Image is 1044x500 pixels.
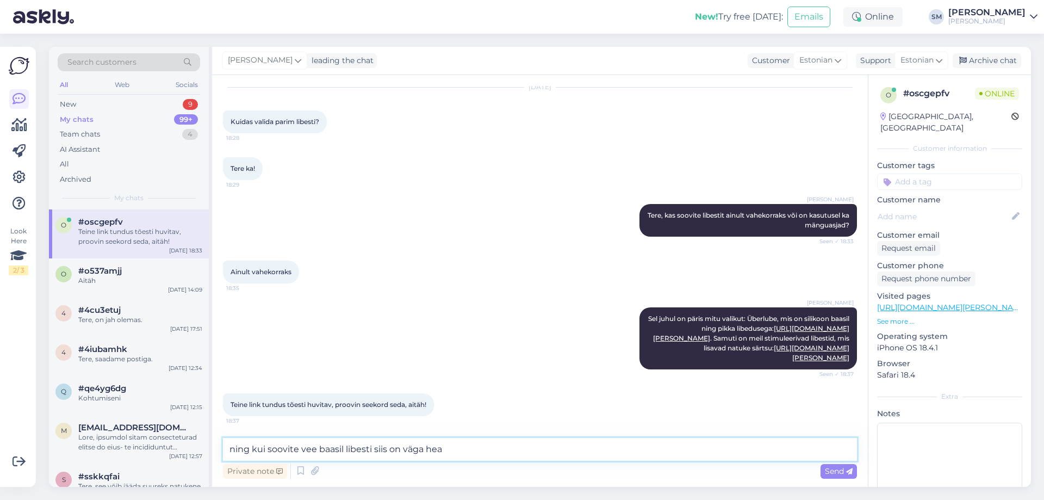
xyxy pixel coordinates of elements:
div: [DATE] [223,82,857,92]
div: Aitäh [78,276,202,286]
span: Seen ✓ 18:37 [813,370,854,378]
div: Online [843,7,903,27]
span: Estonian [799,54,832,66]
span: 4 [61,348,66,356]
p: Operating system [877,331,1022,342]
div: SM [929,9,944,24]
div: Team chats [60,129,100,140]
div: Lore, ipsumdol sitam consecteturad elitse do eius- te incididuntut laboreetdoloremagnaal. enima:/... [78,433,202,452]
div: Support [856,55,891,66]
span: Kuidas valida parim libesti? [231,118,319,126]
span: Sel juhul on päris mitu valikut: Überlube, mis on silikoon baasil ning pikka libedusega: . Samuti... [648,314,851,362]
span: Search customers [67,57,136,68]
p: Customer tags [877,160,1022,171]
p: iPhone OS 18.4.1 [877,342,1022,354]
div: Request email [877,241,940,256]
div: # oscgepfv [903,87,975,100]
div: Web [113,78,132,92]
span: 4 [61,309,66,317]
span: #o537amjj [78,266,122,276]
span: q [61,387,66,396]
span: 18:35 [226,284,267,292]
div: Try free [DATE]: [695,10,783,23]
span: 18:28 [226,134,267,142]
input: Add a tag [877,174,1022,190]
span: [PERSON_NAME] [807,195,854,203]
span: o [61,270,66,278]
a: [URL][DOMAIN_NAME][PERSON_NAME] [774,344,849,362]
span: #sskkqfai [78,472,120,482]
div: 2 / 3 [9,266,28,275]
span: o [886,91,891,99]
div: Archive chat [953,53,1021,68]
div: [DATE] 12:15 [170,403,202,411]
div: Teine link tundus tõesti huvitav, proovin seekord seda, aitäh! [78,227,202,246]
div: Tere, saadame postiga. [78,354,202,364]
span: #qe4yg6dg [78,384,126,393]
div: Private note [223,464,287,479]
span: o [61,221,66,229]
textarea: ning kui soovite vee baasil libesti siis on väga hea [223,438,857,461]
div: [DATE] 12:34 [169,364,202,372]
span: minu.elu1@gmail.com [78,423,191,433]
div: AI Assistant [60,144,100,155]
div: My chats [60,114,94,125]
div: [DATE] 17:51 [170,325,202,333]
span: Send [825,466,853,476]
div: [PERSON_NAME] [948,17,1026,26]
span: Online [975,88,1019,100]
span: [PERSON_NAME] [228,54,293,66]
span: #4cu3etuj [78,305,121,315]
b: New! [695,11,718,22]
p: Browser [877,358,1022,369]
div: [PERSON_NAME] [948,8,1026,17]
div: [DATE] 12:57 [169,452,202,460]
div: Archived [60,174,91,185]
span: #4iubamhk [78,344,127,354]
div: [GEOGRAPHIC_DATA], [GEOGRAPHIC_DATA] [880,111,1011,134]
input: Add name [878,211,1010,223]
p: Customer email [877,230,1022,241]
div: [DATE] 18:33 [169,246,202,255]
p: Customer name [877,194,1022,206]
a: [PERSON_NAME][PERSON_NAME] [948,8,1037,26]
div: Request phone number [877,271,975,286]
div: Look Here [9,226,28,275]
span: s [62,476,66,484]
div: Tere, on jah olemas. [78,315,202,325]
div: 4 [182,129,198,140]
div: Customer information [877,144,1022,153]
p: Customer phone [877,260,1022,271]
div: Kohtumiseni [78,393,202,403]
div: New [60,99,76,110]
span: [PERSON_NAME] [807,299,854,307]
span: Estonian [900,54,934,66]
p: Visited pages [877,291,1022,302]
span: Tere ka! [231,164,255,172]
div: leading the chat [307,55,374,66]
p: Notes [877,408,1022,419]
div: Customer [748,55,790,66]
p: See more ... [877,317,1022,326]
button: Emails [787,7,830,27]
div: 99+ [174,114,198,125]
div: Socials [173,78,200,92]
span: 18:37 [226,417,267,425]
span: My chats [114,193,144,203]
span: 18:29 [226,181,267,189]
div: Extra [877,392,1022,402]
div: All [58,78,70,92]
span: Ainult vahekorraks [231,268,291,276]
p: Safari 18.4 [877,369,1022,381]
span: Seen ✓ 18:33 [813,237,854,245]
a: [URL][DOMAIN_NAME][PERSON_NAME] [877,303,1027,312]
div: 9 [183,99,198,110]
img: Askly Logo [9,55,29,76]
span: Teine link tundus tõesti huvitav, proovin seekord seda, aitäh! [231,400,426,409]
span: Tere, kas soovite libestit ainult vahekorraks või on kasutusel ka mänguasjad? [648,211,851,229]
span: #oscgepfv [78,217,123,227]
div: [DATE] 14:09 [168,286,202,294]
span: m [61,427,67,435]
div: All [60,159,69,170]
